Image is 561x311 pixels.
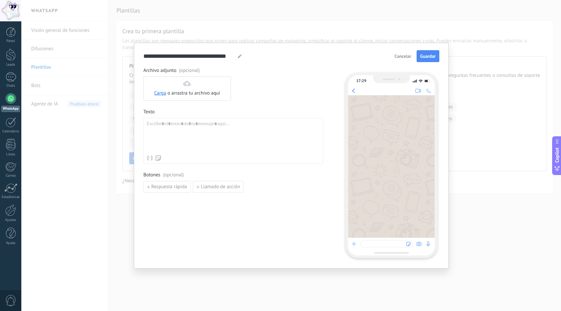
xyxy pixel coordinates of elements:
[143,172,323,178] span: Botones
[1,195,20,199] div: Estadísticas
[143,181,191,193] button: Respuesta rápida
[417,50,439,62] button: Guardar
[201,185,240,189] span: Llamado de acción
[1,152,20,157] div: Listas
[163,172,184,178] span: (opcional)
[420,54,436,58] span: Guardar
[1,106,20,112] div: WhatsApp
[1,84,20,88] div: Chats
[1,63,20,67] div: Leads
[1,218,20,222] div: Ajustes
[1,174,20,178] div: Correo
[154,90,166,96] a: Carga
[143,67,323,74] span: Archivo adjunto
[167,90,220,97] span: o arrastra tu archivo aquí
[193,181,244,193] button: Llamado de acción
[1,39,20,43] div: Panel
[356,78,366,83] div: 17:29
[1,241,20,245] div: Ayuda
[151,185,187,189] span: Respuesta rápida
[395,54,411,58] span: Cancelar
[1,129,20,134] div: Calendario
[143,109,323,115] span: Texto
[392,51,414,61] button: Cancelar
[179,67,200,74] span: (opcional)
[554,147,560,163] span: Copilot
